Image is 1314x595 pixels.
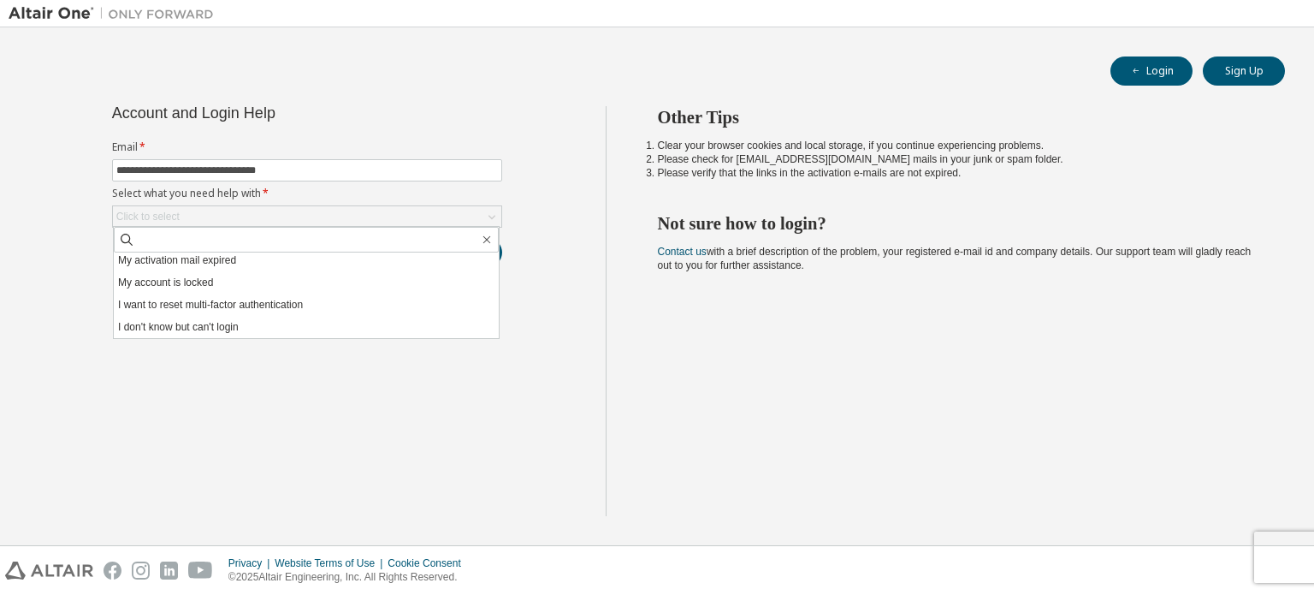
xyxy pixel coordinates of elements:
img: linkedin.svg [160,562,178,580]
img: youtube.svg [188,562,213,580]
div: Cookie Consent [388,556,471,570]
div: Website Terms of Use [275,556,388,570]
button: Sign Up [1203,57,1285,86]
div: Account and Login Help [112,106,424,120]
button: Login [1110,57,1193,86]
label: Email [112,140,502,154]
li: Please check for [EMAIL_ADDRESS][DOMAIN_NAME] mails in your junk or spam folder. [658,152,1255,166]
li: Please verify that the links in the activation e-mails are not expired. [658,166,1255,180]
h2: Not sure how to login? [658,212,1255,235]
li: My activation mail expired [114,249,499,271]
img: altair_logo.svg [5,562,93,580]
label: Select what you need help with [112,187,502,200]
div: Privacy [228,556,275,570]
img: Altair One [9,5,222,22]
a: Contact us [658,246,707,258]
img: facebook.svg [104,562,121,580]
p: © 2025 Altair Engineering, Inc. All Rights Reserved. [228,570,471,585]
div: Click to select [116,210,180,223]
li: Clear your browser cookies and local storage, if you continue experiencing problems. [658,139,1255,152]
img: instagram.svg [132,562,150,580]
h2: Other Tips [658,106,1255,128]
div: Click to select [113,206,501,227]
span: with a brief description of the problem, your registered e-mail id and company details. Our suppo... [658,246,1252,271]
